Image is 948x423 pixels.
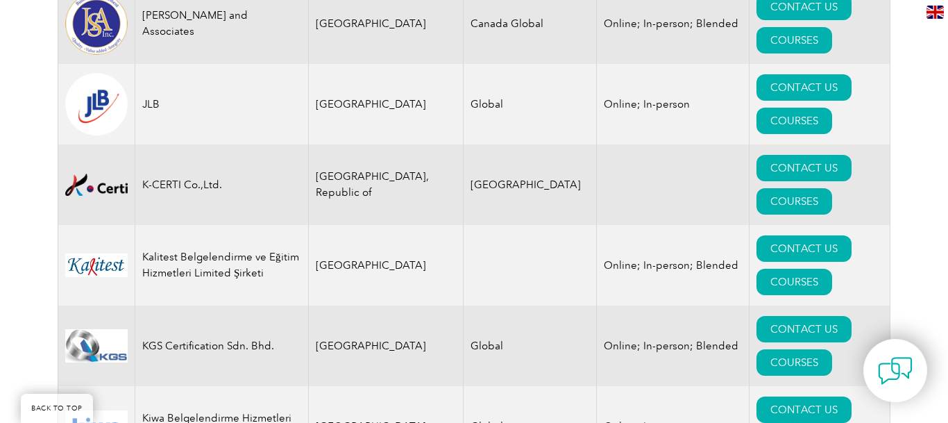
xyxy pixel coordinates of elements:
[878,354,913,388] img: contact-chat.png
[926,6,944,19] img: en
[135,225,309,306] td: Kalitest Belgelendirme ve Eğitim Hizmetleri Limited Şirketi
[309,144,464,225] td: [GEOGRAPHIC_DATA], Republic of
[596,225,749,306] td: Online; In-person; Blended
[135,144,309,225] td: K-CERTI Co.,Ltd.
[756,188,832,215] a: COURSES
[756,155,852,181] a: CONTACT US
[596,64,749,144] td: Online; In-person
[65,329,128,362] img: 7f98aa8e-08a0-ee11-be37-00224898ad00-logo.jpg
[756,269,832,295] a: COURSES
[309,225,464,306] td: [GEOGRAPHIC_DATA]
[463,144,596,225] td: [GEOGRAPHIC_DATA]
[756,74,852,101] a: CONTACT US
[756,235,852,262] a: CONTACT US
[65,174,128,196] img: 48d38b1b-b94b-ea11-a812-000d3a7940d5-logo.png
[65,254,128,276] img: ad0bd99a-310e-ef11-9f89-6045bde6fda5-logo.jpg
[756,349,832,376] a: COURSES
[65,73,128,135] img: fd2924ac-d9bc-ea11-a814-000d3a79823d-logo.png
[135,306,309,386] td: KGS Certification Sdn. Bhd.
[309,306,464,386] td: [GEOGRAPHIC_DATA]
[756,108,832,134] a: COURSES
[756,27,832,53] a: COURSES
[135,64,309,144] td: JLB
[463,64,596,144] td: Global
[756,316,852,342] a: CONTACT US
[309,64,464,144] td: [GEOGRAPHIC_DATA]
[463,306,596,386] td: Global
[596,306,749,386] td: Online; In-person; Blended
[21,394,93,423] a: BACK TO TOP
[756,397,852,423] a: CONTACT US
